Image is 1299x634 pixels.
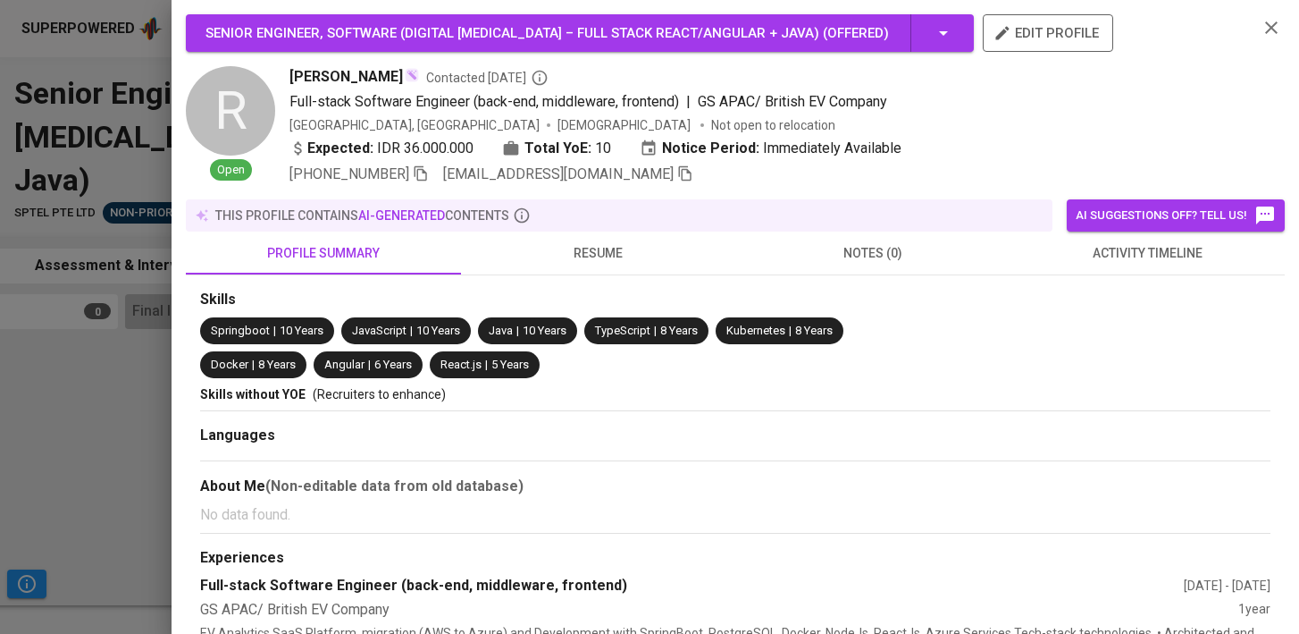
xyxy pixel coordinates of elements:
[491,358,529,371] span: 5 Years
[662,138,759,159] b: Notice Period:
[280,324,323,337] span: 10 Years
[374,358,412,371] span: 6 Years
[200,387,306,402] span: Skills without YOE
[595,138,611,159] span: 10
[440,358,482,371] span: React.js
[289,66,403,88] span: [PERSON_NAME]
[1021,242,1275,265] span: activity timeline
[726,324,785,337] span: Kubernetes
[983,14,1113,52] button: edit profile
[197,242,450,265] span: profile summary
[211,358,248,371] span: Docker
[289,138,474,159] div: IDR 36.000.000
[289,165,409,182] span: [PHONE_NUMBER]
[997,21,1099,45] span: edit profile
[640,138,901,159] div: Immediately Available
[352,324,406,337] span: JavaScript
[698,93,887,110] span: GS APAC/ British EV Company
[531,69,549,87] svg: By Batam recruiter
[489,324,513,337] span: Java
[210,162,252,179] span: Open
[711,116,835,134] p: Not open to relocation
[983,25,1113,39] a: edit profile
[200,576,1184,596] div: Full-stack Software Engineer (back-end, middleware, frontend)
[252,357,255,374] span: |
[200,426,1270,446] div: Languages
[368,357,371,374] span: |
[1184,577,1270,595] div: [DATE] - [DATE]
[200,476,1270,497] div: About Me
[795,324,833,337] span: 8 Years
[211,324,270,337] span: Springboot
[416,324,460,337] span: 10 Years
[1076,205,1276,226] span: AI suggestions off? Tell us!
[485,357,488,374] span: |
[289,116,540,134] div: [GEOGRAPHIC_DATA], [GEOGRAPHIC_DATA]
[186,14,974,52] button: Senior Engineer, Software (Digital [MEDICAL_DATA] – Full Stack React/Angular + Java) (Offered)
[200,504,1270,526] p: No data found.
[686,91,691,113] span: |
[215,207,509,224] p: this profile contains contents
[472,242,725,265] span: resume
[324,358,365,371] span: Angular
[595,324,650,337] span: TypeScript
[205,25,889,41] span: Senior Engineer, Software (Digital [MEDICAL_DATA] – Full Stack React/Angular + Java) ( Offered )
[265,478,524,495] b: (Non-editable data from old database)
[313,387,446,402] span: (Recruiters to enhance)
[654,323,657,340] span: |
[289,93,679,110] span: Full-stack Software Engineer (back-end, middleware, frontend)
[660,324,698,337] span: 8 Years
[307,138,373,159] b: Expected:
[258,358,296,371] span: 8 Years
[443,165,674,182] span: [EMAIL_ADDRESS][DOMAIN_NAME]
[1067,199,1285,232] button: AI suggestions off? Tell us!
[746,242,1000,265] span: notes (0)
[516,323,519,340] span: |
[410,323,413,340] span: |
[789,323,792,340] span: |
[524,138,591,159] b: Total YoE:
[523,324,566,337] span: 10 Years
[405,68,419,82] img: magic_wand.svg
[273,323,276,340] span: |
[186,66,275,156] div: R
[200,548,1270,569] div: Experiences
[358,208,445,223] span: AI-generated
[200,600,1238,621] div: GS APAC/ British EV Company
[426,69,549,87] span: Contacted [DATE]
[557,116,693,134] span: [DEMOGRAPHIC_DATA]
[1238,600,1270,621] div: 1 year
[200,290,1270,310] div: Skills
